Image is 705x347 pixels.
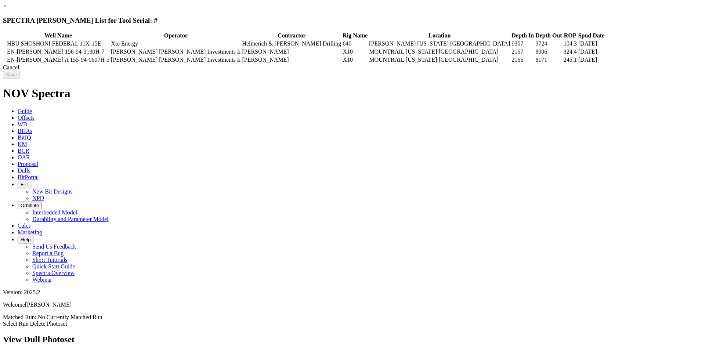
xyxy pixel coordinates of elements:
th: Depth Out [535,32,562,39]
td: 9307 [511,40,534,47]
span: BitPortal [18,174,39,180]
span: BCR [18,148,29,154]
th: Location [369,32,510,39]
th: Contractor [242,32,341,39]
span: [PERSON_NAME] [25,301,72,308]
td: Helmerich & [PERSON_NAME] Drilling [242,40,341,47]
td: X10 [342,48,368,55]
span: Marketing [18,229,42,235]
input: Save [3,71,20,79]
a: × [3,3,6,9]
td: [DATE] [578,56,605,64]
span: Guide [18,108,32,114]
span: Help [21,237,30,242]
td: EN-[PERSON_NAME] A 155-94-0607H-5 [7,56,110,64]
span: OAR [18,154,30,160]
th: Spud Date [578,32,605,39]
td: MOUNTRAIL [US_STATE] [GEOGRAPHIC_DATA] [369,56,510,64]
a: Spectra Overview [32,270,75,276]
td: Xto Energy [111,40,241,47]
td: 104.3 [563,40,577,47]
td: [DATE] [578,48,605,55]
span: No Currently Matched Run [38,314,102,320]
td: HBU SHOSHONI FEDERAL 11X-15E [7,40,110,47]
a: Webinar [32,276,52,283]
a: NPD [32,195,44,201]
span: BHAs [18,128,32,134]
th: Rig Name [342,32,368,39]
td: 8171 [535,56,562,64]
td: [DATE] [578,40,605,47]
td: [PERSON_NAME] [PERSON_NAME] Investments Ii [111,48,241,55]
a: Select Run [3,321,29,327]
span: Offsets [18,115,35,121]
a: Interbedded Model [32,209,77,216]
span: FTT [21,182,29,187]
td: X10 [342,56,368,64]
span: OrbitLite [21,203,39,208]
span: BitIQ [18,134,31,141]
td: [PERSON_NAME] [PERSON_NAME] Investments Ii [111,56,241,64]
a: New Bit Designs [32,188,72,195]
td: 324.4 [563,48,577,55]
h3: SPECTRA [PERSON_NAME] List for Tool Serial: # [3,17,702,25]
th: ROP [563,32,577,39]
td: 9724 [535,40,562,47]
td: 640 [342,40,368,47]
a: Report a Bug [32,250,64,256]
a: Send Us Feedback [32,243,76,250]
span: Matched Run: [3,314,36,320]
span: Dulls [18,167,30,174]
a: Delete Photoset [30,321,67,327]
td: [PERSON_NAME] [242,56,341,64]
a: Durability and Parameter Model [32,216,109,222]
a: Quick Start Guide [32,263,75,270]
div: Cancel [3,64,702,71]
span: Proposal [18,161,38,167]
th: Depth In [511,32,534,39]
h1: NOV Spectra [3,87,702,100]
div: Version: 2025.2 [3,289,702,296]
th: Well Name [7,32,110,39]
td: [PERSON_NAME] [US_STATE] [GEOGRAPHIC_DATA] [369,40,510,47]
td: EN-[PERSON_NAME] 156-94-3130H-7 [7,48,110,55]
p: Welcome [3,301,702,308]
span: WD [18,121,28,127]
td: 8006 [535,48,562,55]
h2: View Dull Photoset [3,335,702,344]
span: Calcs [18,223,31,229]
td: 245.1 [563,56,577,64]
td: [PERSON_NAME] [242,48,341,55]
td: MOUNTRAIL [US_STATE] [GEOGRAPHIC_DATA] [369,48,510,55]
th: Operator [111,32,241,39]
td: 2167 [511,48,534,55]
span: KM [18,141,27,147]
td: 2166 [511,56,534,64]
a: Short Tutorials [32,257,68,263]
